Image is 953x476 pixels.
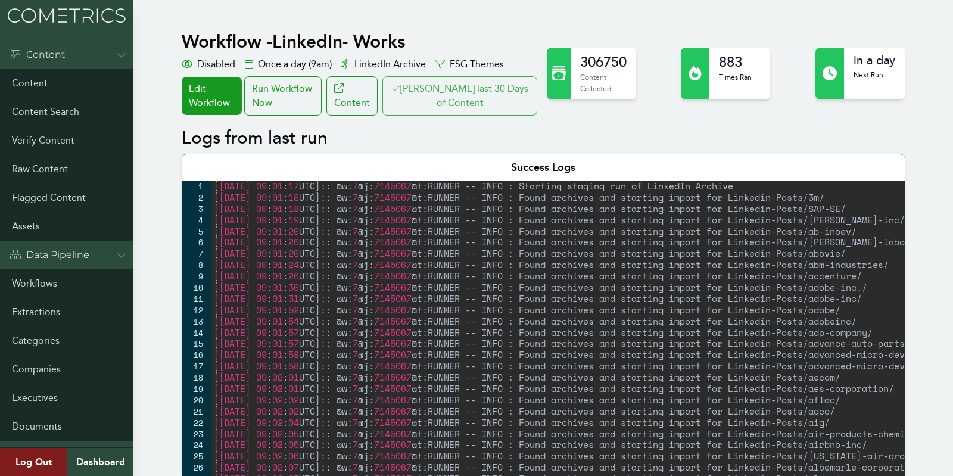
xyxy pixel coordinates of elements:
h2: Logs from last run [182,127,904,149]
h2: in a day [854,52,895,69]
h2: 306750 [580,52,627,71]
div: Run Workflow Now [244,76,322,116]
p: Times Ran [719,71,752,83]
div: Success Logs [182,154,904,181]
div: 17 [182,360,211,372]
div: 23 [182,428,211,440]
div: 14 [182,327,211,338]
div: 11 [182,293,211,304]
div: 15 [182,338,211,349]
div: 8 [182,259,211,270]
div: 12 [182,304,211,316]
div: 26 [182,462,211,473]
div: 24 [182,439,211,450]
div: Content [10,48,65,62]
div: 6 [182,237,211,248]
div: Disabled [182,57,235,71]
button: [PERSON_NAME] last 30 Days of Content [382,76,537,116]
div: Once a day (9am) [245,57,332,71]
div: Data Pipeline [10,248,89,262]
div: 4 [182,214,211,226]
a: Dashboard [67,448,133,476]
div: 22 [182,417,211,428]
h1: Workflow - LinkedIn- Works [182,31,540,52]
div: 25 [182,450,211,462]
div: 3 [182,203,211,214]
div: 21 [182,406,211,417]
a: Edit Workflow [182,77,241,115]
h2: 883 [719,52,752,71]
div: 18 [182,372,211,383]
p: Next Run [854,69,895,81]
p: Content Collected [580,71,627,95]
div: 13 [182,316,211,327]
div: 5 [182,226,211,237]
div: 7 [182,248,211,259]
div: 19 [182,383,211,394]
div: 10 [182,282,211,293]
div: 9 [182,270,211,282]
div: 2 [182,192,211,203]
div: 1 [182,181,211,192]
div: LinkedIn Archive [341,57,426,71]
div: ESG Themes [435,57,504,71]
a: Content [326,76,378,116]
div: 20 [182,394,211,406]
div: 16 [182,349,211,360]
